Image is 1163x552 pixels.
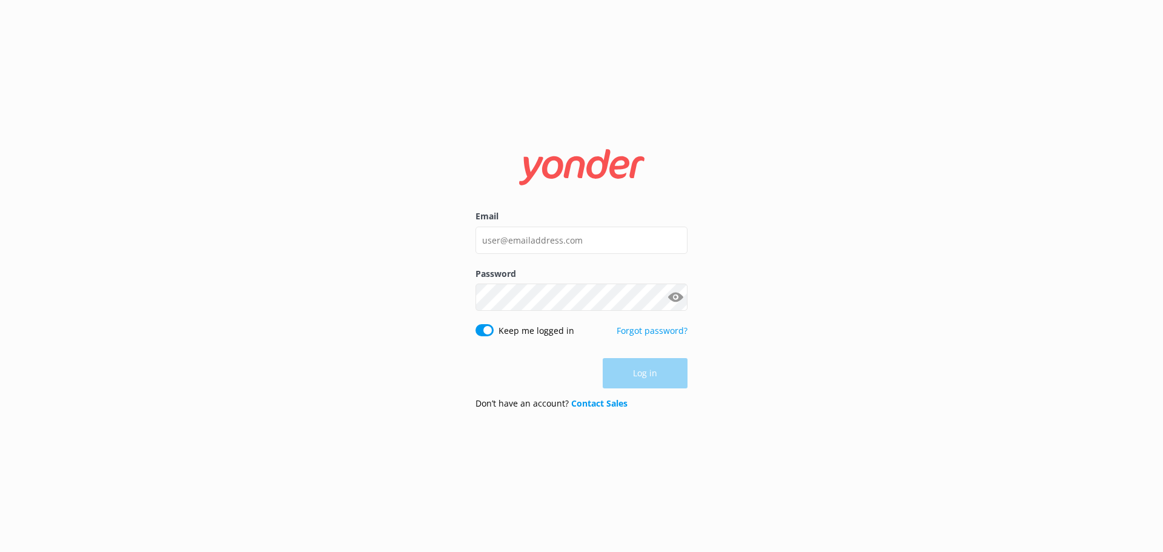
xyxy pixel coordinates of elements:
a: Contact Sales [571,397,628,409]
a: Forgot password? [617,325,688,336]
label: Email [475,210,688,223]
input: user@emailaddress.com [475,227,688,254]
label: Password [475,267,688,281]
button: Show password [663,285,688,310]
label: Keep me logged in [499,324,574,338]
p: Don’t have an account? [475,397,628,410]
